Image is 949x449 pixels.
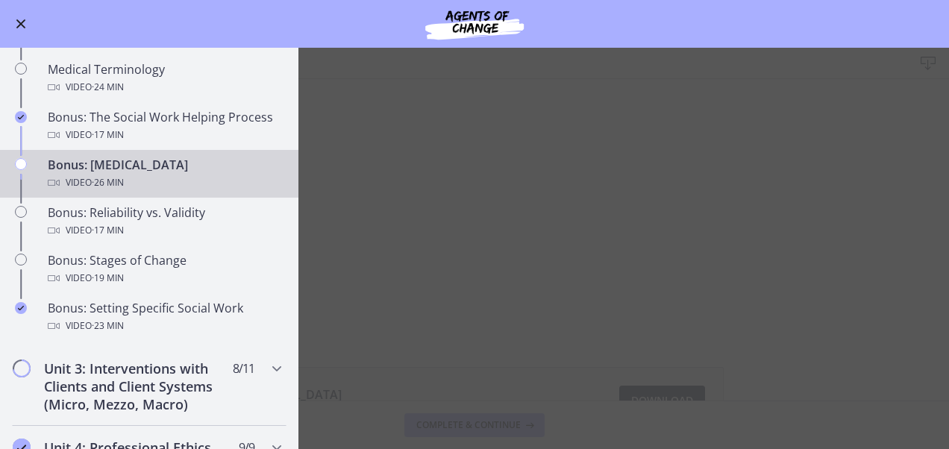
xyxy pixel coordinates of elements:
[48,204,281,239] div: Bonus: Reliability vs. Validity
[48,317,281,335] div: Video
[44,359,226,413] h2: Unit 3: Interventions with Clients and Client Systems (Micro, Mezzo, Macro)
[48,299,281,335] div: Bonus: Setting Specific Social Work
[12,15,30,33] button: Enable menu
[233,359,254,377] span: 8 / 11
[15,302,27,314] i: Completed
[48,108,281,144] div: Bonus: The Social Work Helping Process
[48,269,281,287] div: Video
[92,174,124,192] span: · 26 min
[92,269,124,287] span: · 19 min
[385,6,564,42] img: Agents of Change Social Work Test Prep
[48,222,281,239] div: Video
[48,126,281,144] div: Video
[15,111,27,123] i: Completed
[92,126,124,144] span: · 17 min
[92,222,124,239] span: · 17 min
[48,251,281,287] div: Bonus: Stages of Change
[92,317,124,335] span: · 23 min
[48,78,281,96] div: Video
[48,156,281,192] div: Bonus: [MEDICAL_DATA]
[48,174,281,192] div: Video
[48,60,281,96] div: Medical Terminology
[92,78,124,96] span: · 24 min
